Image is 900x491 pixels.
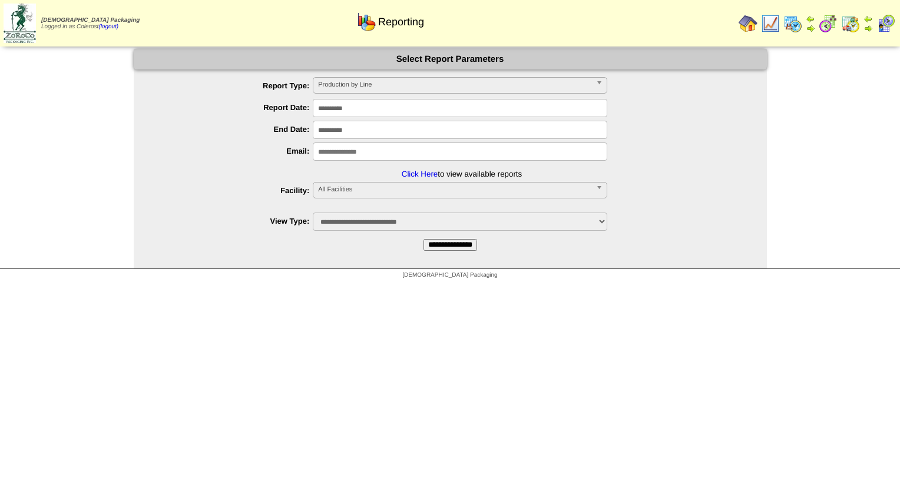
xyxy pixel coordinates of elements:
[402,272,497,278] span: [DEMOGRAPHIC_DATA] Packaging
[863,14,873,24] img: arrowleft.gif
[157,217,313,225] label: View Type:
[4,4,36,43] img: zoroco-logo-small.webp
[378,16,424,28] span: Reporting
[739,14,757,33] img: home.gif
[819,14,838,33] img: calendarblend.gif
[863,24,873,33] img: arrowright.gif
[806,14,815,24] img: arrowleft.gif
[318,78,591,92] span: Production by Line
[157,147,313,155] label: Email:
[157,125,313,134] label: End Date:
[41,17,140,24] span: [DEMOGRAPHIC_DATA] Packaging
[402,170,438,178] a: Click Here
[761,14,780,33] img: line_graph.gif
[806,24,815,33] img: arrowright.gif
[134,49,767,69] div: Select Report Parameters
[783,14,802,33] img: calendarprod.gif
[157,81,313,90] label: Report Type:
[98,24,118,30] a: (logout)
[41,17,140,30] span: Logged in as Colerost
[157,103,313,112] label: Report Date:
[157,142,767,178] li: to view available reports
[876,14,895,33] img: calendarcustomer.gif
[357,12,376,31] img: graph.gif
[157,186,313,195] label: Facility:
[841,14,860,33] img: calendarinout.gif
[318,183,591,197] span: All Facilities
